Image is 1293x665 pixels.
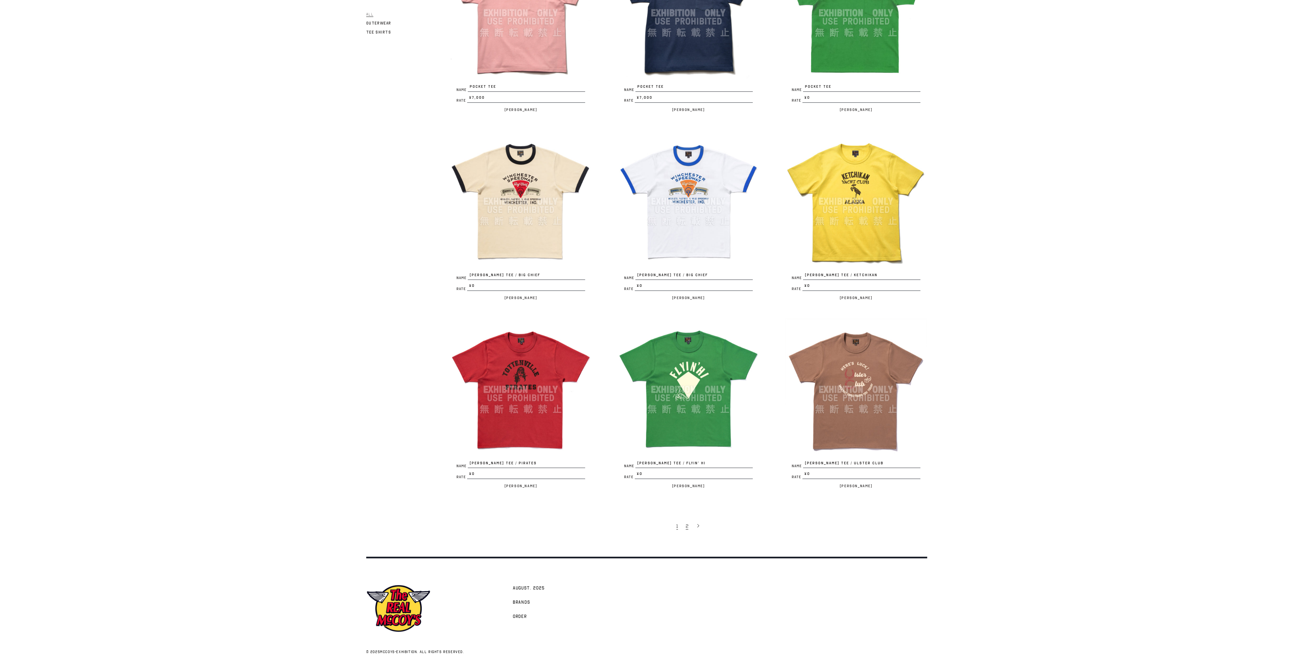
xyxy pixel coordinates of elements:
[803,84,920,92] span: POCKET TEE
[617,318,759,460] img: JOE MCCOY TEE / FLYIN’ HI
[467,95,585,103] span: ¥7,000
[624,464,635,468] span: Name
[456,276,468,280] span: Name
[450,130,592,272] img: JOE MCCOY TEE / BIG CHIEF
[785,130,927,302] a: JOE MCCOY TEE / KETCHIKAN Name[PERSON_NAME] TEE / KETCHIKAN Rate¥0 [PERSON_NAME]
[802,471,920,479] span: ¥0
[456,475,467,479] span: Rate
[366,28,391,36] a: Tee Shirts
[380,650,417,654] a: mccoys-exhibition
[791,464,803,468] span: Name
[456,287,467,291] span: Rate
[803,272,920,280] span: [PERSON_NAME] TEE / KETCHIKAN
[366,649,634,655] p: © 2025 . All rights reserved.
[450,106,592,114] p: [PERSON_NAME]
[624,276,635,280] span: Name
[617,106,759,114] p: [PERSON_NAME]
[686,523,688,529] span: 2
[450,294,592,302] p: [PERSON_NAME]
[791,475,802,479] span: Rate
[456,99,467,102] span: Rate
[366,12,374,17] span: All
[450,130,592,302] a: JOE MCCOY TEE / BIG CHIEF Name[PERSON_NAME] TEE / BIG CHIEF Rate¥0 [PERSON_NAME]
[510,581,548,595] a: AUGUST. 2025
[617,294,759,302] p: [PERSON_NAME]
[635,283,753,291] span: ¥0
[617,318,759,490] a: JOE MCCOY TEE / FLYIN’ HI Name[PERSON_NAME] TEE / FLYIN’ HI Rate¥0 [PERSON_NAME]
[617,130,759,302] a: JOE MCCOY TEE / BIG CHIEF Name[PERSON_NAME] TEE / BIG CHIEF Rate¥0 [PERSON_NAME]
[513,614,527,620] span: Order
[513,600,531,606] span: Brands
[785,294,927,302] p: [PERSON_NAME]
[791,276,803,280] span: Name
[624,287,635,291] span: Rate
[624,475,635,479] span: Rate
[467,471,585,479] span: ¥0
[468,460,585,468] span: [PERSON_NAME] TEE / PIRATES
[791,287,802,291] span: Rate
[450,482,592,490] p: [PERSON_NAME]
[366,10,374,18] a: All
[635,95,753,103] span: ¥7,000
[513,585,545,592] span: AUGUST. 2025
[617,130,759,272] img: JOE MCCOY TEE / BIG CHIEF
[468,84,585,92] span: POCKET TEE
[624,88,635,92] span: Name
[635,471,753,479] span: ¥0
[468,272,585,280] span: [PERSON_NAME] TEE / BIG CHIEF
[785,318,927,490] a: JOE MCCOY TEE / ULSTER CLUB Name[PERSON_NAME] TEE / ULSTER CLUB Rate¥0 [PERSON_NAME]
[635,272,753,280] span: [PERSON_NAME] TEE / BIG CHIEF
[635,84,753,92] span: POCKET TEE
[510,595,534,609] a: Brands
[456,88,468,92] span: Name
[803,460,920,468] span: [PERSON_NAME] TEE / ULSTER CLUB
[624,99,635,102] span: Rate
[785,318,927,460] img: JOE MCCOY TEE / ULSTER CLUB
[785,482,927,490] p: [PERSON_NAME]
[676,523,678,529] span: 1
[467,283,585,291] span: ¥0
[450,318,592,460] img: JOE MCCOY TEE / PIRATES
[802,283,920,291] span: ¥0
[450,318,592,490] a: JOE MCCOY TEE / PIRATES Name[PERSON_NAME] TEE / PIRATES Rate¥0 [PERSON_NAME]
[366,584,431,633] img: mccoys-exhibition
[617,482,759,490] p: [PERSON_NAME]
[802,95,920,103] span: ¥0
[785,130,927,272] img: JOE MCCOY TEE / KETCHIKAN
[510,609,531,623] a: Order
[366,21,391,25] span: Outerwear
[791,99,802,102] span: Rate
[682,519,693,533] a: 2
[456,464,468,468] span: Name
[635,460,753,468] span: [PERSON_NAME] TEE / FLYIN’ HI
[791,88,803,92] span: Name
[785,106,927,114] p: [PERSON_NAME]
[366,30,391,35] span: Tee Shirts
[366,19,391,27] a: Outerwear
